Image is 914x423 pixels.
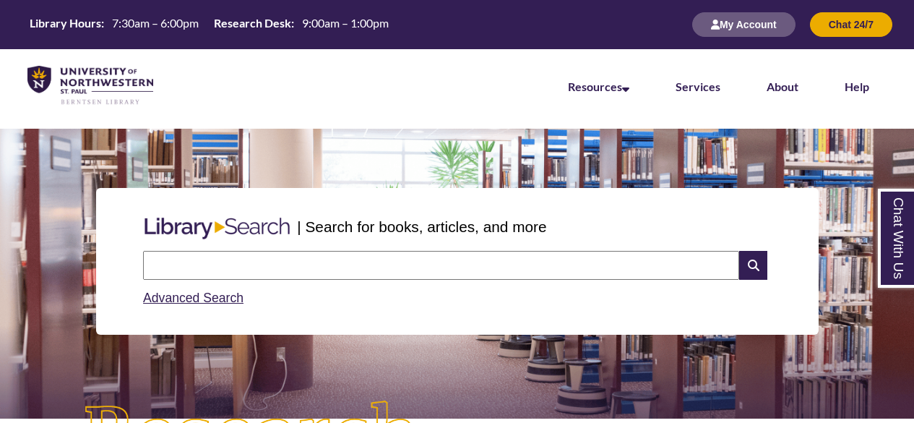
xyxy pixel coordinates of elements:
span: 9:00am – 1:00pm [302,16,389,30]
button: Chat 24/7 [810,12,892,37]
table: Hours Today [24,15,395,33]
p: | Search for books, articles, and more [297,215,546,238]
span: 7:30am – 6:00pm [112,16,199,30]
a: My Account [692,18,796,30]
a: Advanced Search [143,291,243,305]
a: Resources [568,80,629,93]
a: Help [845,80,869,93]
th: Research Desk: [208,15,296,31]
button: My Account [692,12,796,37]
a: Services [676,80,720,93]
img: Libary Search [137,212,297,245]
i: Search [739,251,767,280]
a: Chat 24/7 [810,18,892,30]
img: UNWSP Library Logo [27,66,153,106]
a: Hours Today [24,15,395,35]
a: About [767,80,798,93]
th: Library Hours: [24,15,106,31]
